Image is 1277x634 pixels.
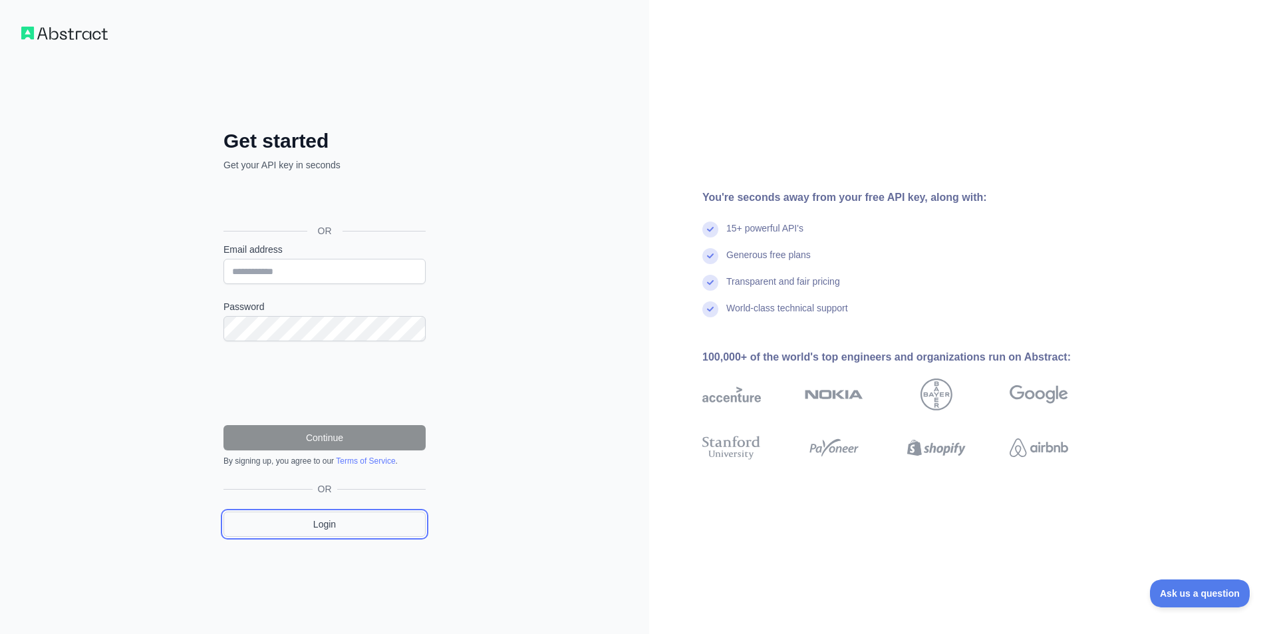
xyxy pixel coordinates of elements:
img: bayer [921,379,952,410]
iframe: 「使用 Google 帳戶登入」按鈕 [217,186,430,216]
img: check mark [702,248,718,264]
div: 15+ powerful API's [726,222,803,248]
p: Get your API key in seconds [223,158,426,172]
img: google [1010,379,1068,410]
img: payoneer [805,433,863,462]
a: Login [223,512,426,537]
div: Transparent and fair pricing [726,275,840,301]
label: Email address [223,243,426,256]
div: World-class technical support [726,301,848,328]
iframe: reCAPTCHA [223,357,426,409]
img: airbnb [1010,433,1068,462]
a: Terms of Service [336,456,395,466]
div: By signing up, you agree to our . [223,456,426,466]
img: check mark [702,275,718,291]
span: OR [307,224,343,238]
div: You're seconds away from your free API key, along with: [702,190,1111,206]
img: accenture [702,379,761,410]
div: Generous free plans [726,248,811,275]
button: Continue [223,425,426,450]
div: 100,000+ of the world's top engineers and organizations run on Abstract: [702,349,1111,365]
label: Password [223,300,426,313]
img: Workflow [21,27,108,40]
img: nokia [805,379,863,410]
img: shopify [907,433,966,462]
img: check mark [702,222,718,238]
img: stanford university [702,433,761,462]
img: check mark [702,301,718,317]
iframe: Toggle Customer Support [1150,579,1250,607]
h2: Get started [223,129,426,153]
span: OR [313,482,337,496]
